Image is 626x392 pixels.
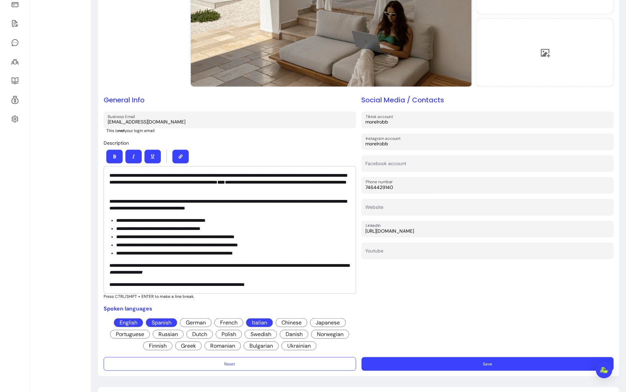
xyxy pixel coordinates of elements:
span: Portuguese [110,330,150,339]
span: French [214,318,243,327]
span: Ukrainian [281,342,317,350]
span: Chinese [276,318,307,327]
input: LinkedIn [366,228,610,234]
h2: General Info [104,95,356,105]
h2: Social Media / Contacts [362,95,614,105]
span: Japanese [310,318,346,327]
input: Facebook account [366,162,610,169]
label: Business Email [108,114,137,119]
span: Description [104,140,129,146]
div: Open Intercom Messenger [596,362,612,378]
a: Waivers [8,15,21,32]
a: My Messages [8,34,21,51]
label: LinkedIn [366,223,383,229]
span: Romanian [204,342,241,350]
span: German [180,318,212,327]
button: Save [362,357,614,371]
label: Phone number [366,179,395,185]
span: Norwegian [311,330,349,339]
a: Clients [8,54,21,70]
span: Finnish [143,342,172,350]
span: Italian [246,318,273,327]
p: Spoken languages [104,305,356,313]
span: English [114,318,143,327]
a: Resources [8,73,21,89]
input: Instagram account [366,140,610,147]
a: Refer & Earn [8,92,21,108]
p: This is your login email [106,128,356,133]
span: Russian [153,330,184,339]
label: Instagram account [366,135,403,141]
span: Bulgarian [244,342,279,350]
a: Settings [8,111,21,127]
label: Tiktok account [366,114,396,119]
input: Phone number [366,184,610,191]
input: Tiktok account [366,118,610,125]
input: Website [366,206,610,213]
span: Spanish [146,318,177,327]
p: Press CTRL/SHIFT + ENTER to make a line break. [104,294,356,299]
span: Swedish [245,330,277,339]
span: Danish [280,330,308,339]
b: not [118,128,125,133]
span: Greek [175,342,202,350]
span: Dutch [186,330,213,339]
span: Polish [216,330,242,339]
input: Business Email [108,118,352,125]
input: Youtube [366,249,610,256]
button: Reset [104,357,356,371]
